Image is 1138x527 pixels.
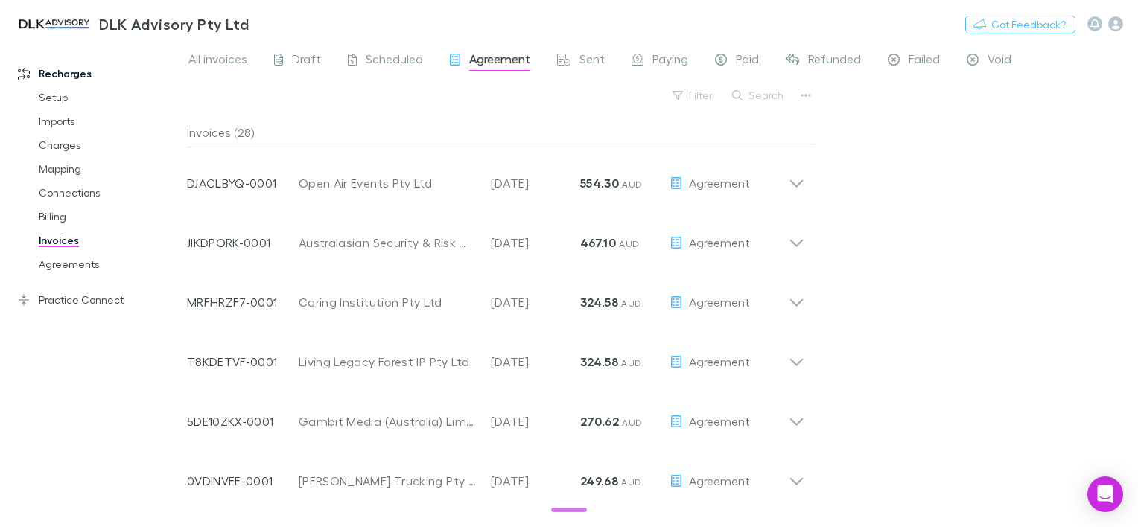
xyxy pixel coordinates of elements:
strong: 324.58 [580,295,618,310]
p: [DATE] [491,412,580,430]
div: Open Intercom Messenger [1087,476,1123,512]
p: [DATE] [491,234,580,252]
div: 0VDINVFE-0001[PERSON_NAME] Trucking Pty Ltd[DATE]249.68 AUDAgreement [175,445,816,505]
button: Search [725,86,792,104]
span: Refunded [808,51,861,71]
a: Invoices [24,229,195,252]
span: Void [988,51,1011,71]
strong: 249.68 [580,473,618,488]
p: [DATE] [491,293,580,311]
p: JIKDPORK-0001 [187,234,299,252]
strong: 467.10 [580,235,616,250]
span: Agreement [469,51,530,71]
span: AUD [621,476,641,488]
span: Agreement [689,414,750,428]
span: Agreement [689,473,750,488]
div: Living Legacy Forest IP Pty Ltd [299,353,476,371]
div: [PERSON_NAME] Trucking Pty Ltd [299,472,476,490]
p: DJACLBYQ-0001 [187,174,299,192]
span: AUD [622,417,642,428]
button: Got Feedback? [965,16,1075,33]
span: Agreement [689,235,750,249]
p: T8KDETVF-0001 [187,353,299,371]
span: Draft [292,51,321,71]
strong: 270.62 [580,414,619,429]
strong: 554.30 [580,176,619,191]
p: [DATE] [491,472,580,490]
a: Imports [24,109,195,133]
a: Agreements [24,252,195,276]
div: Open Air Events Pty Ltd [299,174,476,192]
button: Filter [665,86,722,104]
span: Agreement [689,176,750,190]
span: Paying [652,51,688,71]
div: Caring Institution Pty Ltd [299,293,476,311]
span: Agreement [689,354,750,368]
div: T8KDETVF-0001Living Legacy Forest IP Pty Ltd[DATE]324.58 AUDAgreement [175,326,816,386]
span: Failed [909,51,940,71]
a: Recharges [3,62,195,86]
div: DJACLBYQ-0001Open Air Events Pty Ltd[DATE]554.30 AUDAgreement [175,147,816,207]
a: Setup [24,86,195,109]
a: Practice Connect [3,288,195,312]
span: Scheduled [366,51,423,71]
span: AUD [621,298,641,309]
span: Sent [579,51,605,71]
div: Australasian Security & Risk Management Pty Ltd [299,234,476,252]
span: Agreement [689,295,750,309]
p: MRFHRZF7-0001 [187,293,299,311]
a: Mapping [24,157,195,181]
div: Gambit Media (Australia) Limited [299,412,476,430]
a: Connections [24,181,195,205]
div: JIKDPORK-0001Australasian Security & Risk Management Pty Ltd[DATE]467.10 AUDAgreement [175,207,816,266]
img: DLK Advisory Pty Ltd's Logo [15,15,93,33]
p: 5DE10ZKX-0001 [187,412,299,430]
a: Billing [24,205,195,229]
p: [DATE] [491,353,580,371]
span: AUD [621,357,641,368]
span: AUD [619,238,639,249]
h3: DLK Advisory Pty Ltd [99,15,249,33]
strong: 324.58 [580,354,618,369]
a: DLK Advisory Pty Ltd [6,6,258,42]
span: AUD [622,179,642,190]
a: Charges [24,133,195,157]
span: Paid [736,51,759,71]
div: MRFHRZF7-0001Caring Institution Pty Ltd[DATE]324.58 AUDAgreement [175,266,816,326]
span: All invoices [188,51,247,71]
div: 5DE10ZKX-0001Gambit Media (Australia) Limited[DATE]270.62 AUDAgreement [175,386,816,445]
p: [DATE] [491,174,580,192]
p: 0VDINVFE-0001 [187,472,299,490]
